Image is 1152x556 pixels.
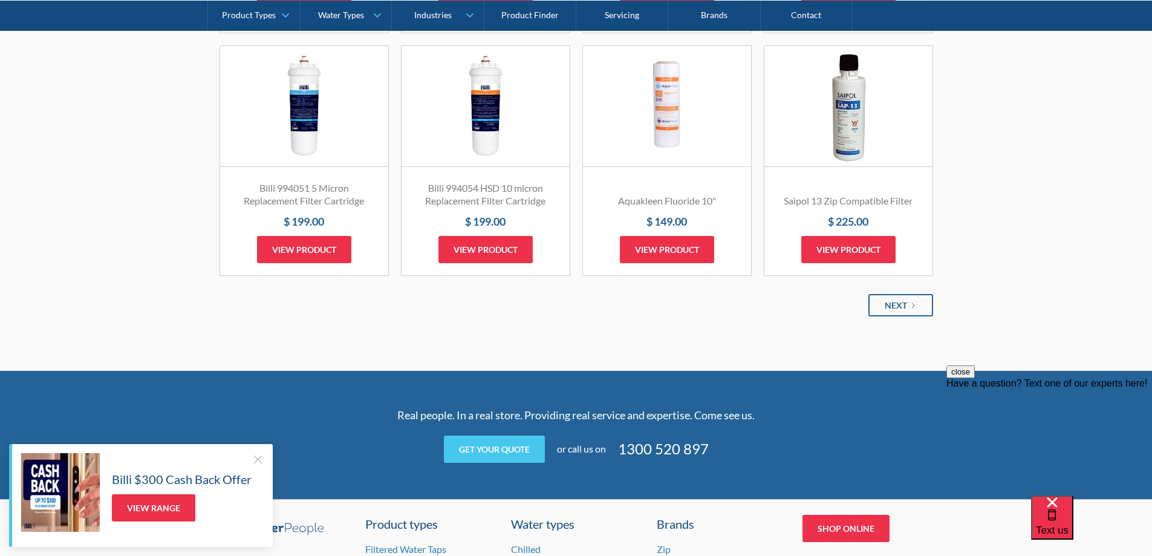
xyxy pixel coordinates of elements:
[414,10,452,20] div: Industries
[657,543,671,555] a: Zip
[444,436,545,463] a: Get your quote
[232,214,376,230] h4: $ 199.00
[776,214,920,230] h4: $ 225.00
[620,236,714,263] a: View product
[1031,495,1152,556] iframe: podium webchat widget bubble
[222,10,276,20] div: Product Types
[414,182,558,208] h3: Billi 994054 HSD 10 micron Replacement Filter Cartridge
[220,294,933,316] div: List
[318,10,364,20] div: Water Types
[365,543,446,555] a: Filtered Water Taps
[885,299,907,312] div: Next
[618,438,709,460] a: 1300 520 897
[801,236,896,263] a: View product
[511,515,642,533] a: Water types
[112,494,195,522] a: View Range
[21,453,100,532] img: Billi $300 Cash Back Offer
[112,470,252,488] h5: Billi $300 Cash Back Offer
[657,515,787,533] div: Brands
[340,407,812,424] p: Real people. In a real store. Providing real service and expertise. Come see us.
[232,182,376,208] h3: Billi 994051 5 Micron Replacement Filter Cartridge
[868,294,933,316] a: Next Page
[595,214,739,230] h4: $ 149.00
[438,236,533,263] a: View product
[557,442,606,456] p: or call us on
[365,515,496,533] a: Product types
[595,195,739,208] h3: Aquakleen Fluoride 10"
[946,365,1152,511] iframe: podium webchat widget prompt
[257,236,351,263] a: View product
[802,515,890,542] a: Shop Online
[776,195,920,208] h3: Saipol 13 Zip Compatible Filter
[414,214,558,230] h4: $ 199.00
[511,543,541,555] a: Chilled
